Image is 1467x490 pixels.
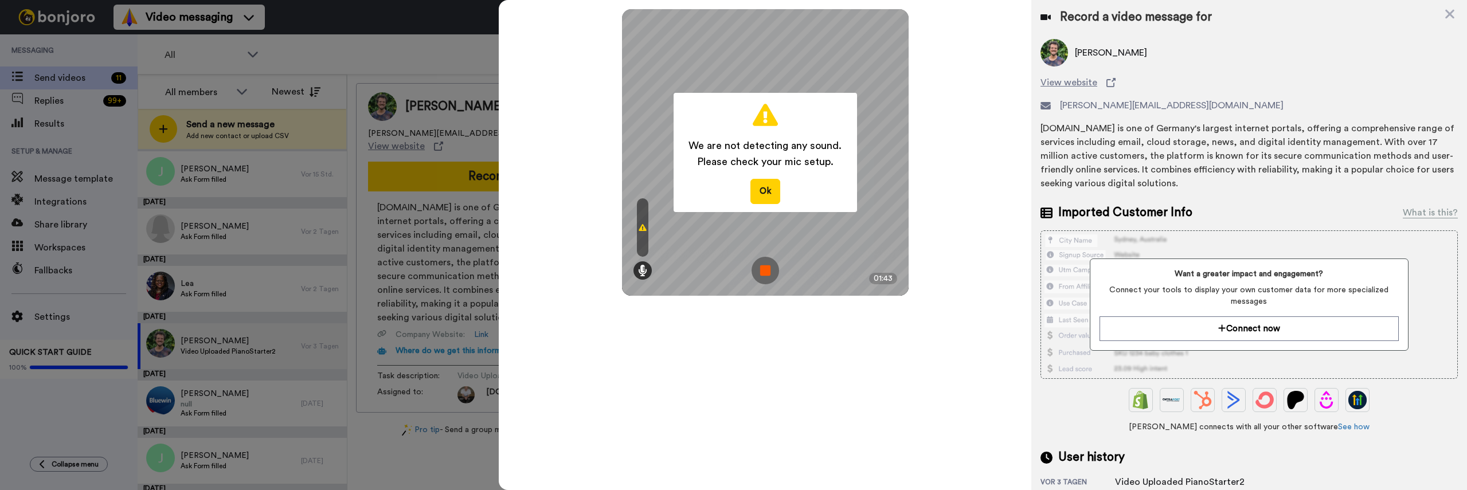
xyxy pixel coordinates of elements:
[1286,391,1305,409] img: Patreon
[1225,391,1243,409] img: ActiveCampaign
[1132,391,1150,409] img: Shopify
[1060,99,1284,112] span: [PERSON_NAME][EMAIL_ADDRESS][DOMAIN_NAME]
[1403,206,1458,219] div: What is this?
[1100,284,1398,307] span: Connect your tools to display your own customer data for more specialized messages
[1100,268,1398,280] span: Want a greater impact and engagement?
[1040,121,1458,190] div: [DOMAIN_NAME] is one of Germany's largest internet portals, offering a comprehensive range of ser...
[1040,421,1458,433] span: [PERSON_NAME] connects with all your other software
[1348,391,1367,409] img: GoHighLevel
[1040,76,1458,89] a: View website
[1115,475,1245,489] div: Video Uploaded PianoStarter2
[688,138,842,154] span: We are not detecting any sound.
[750,179,780,203] button: Ok
[1040,477,1115,489] div: vor 3 Tagen
[1194,391,1212,409] img: Hubspot
[1058,204,1192,221] span: Imported Customer Info
[869,273,897,284] div: 01:43
[1255,391,1274,409] img: ConvertKit
[752,257,779,284] img: ic_record_stop.svg
[1338,423,1370,431] a: See how
[1163,391,1181,409] img: Ontraport
[688,154,842,170] span: Please check your mic setup.
[1317,391,1336,409] img: Drip
[1100,316,1398,341] button: Connect now
[1058,449,1125,466] span: User history
[1040,76,1097,89] span: View website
